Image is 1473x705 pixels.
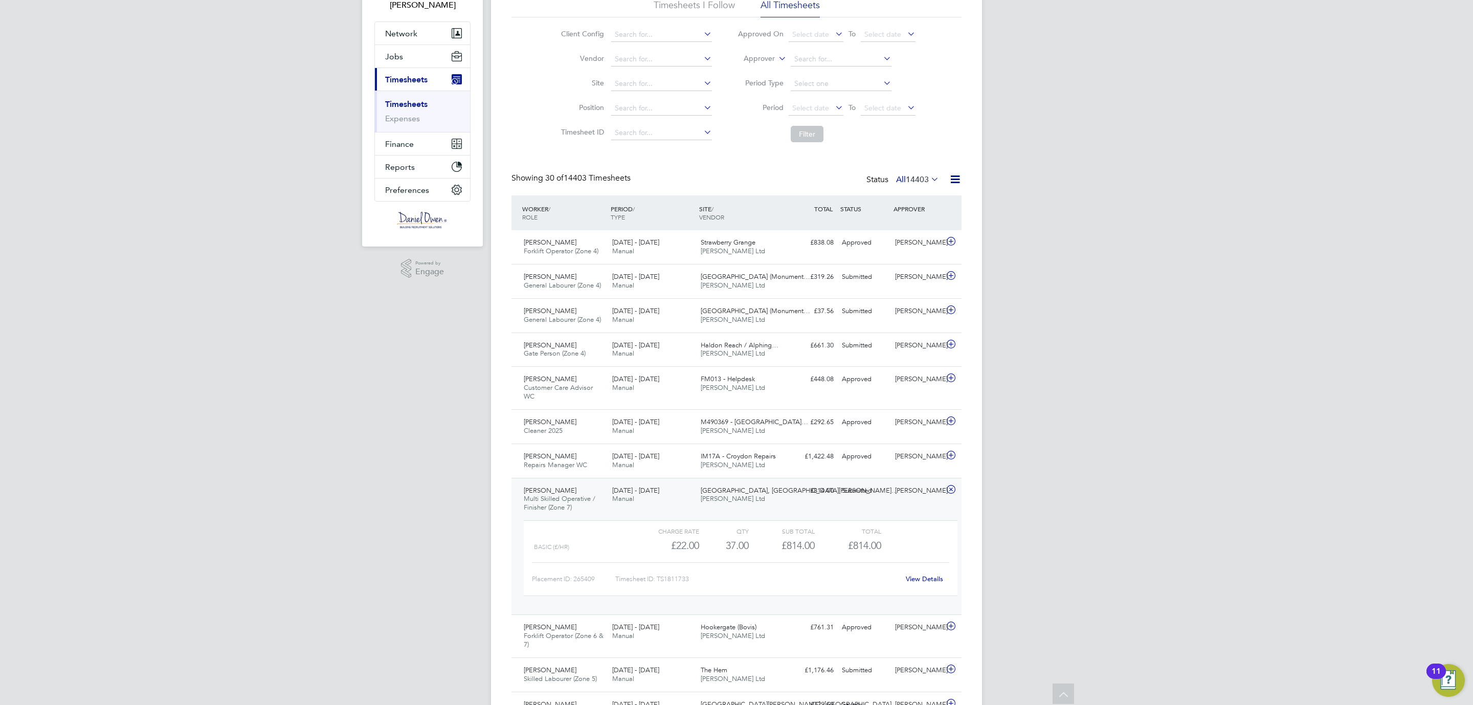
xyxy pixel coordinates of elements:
span: [PERSON_NAME] [524,306,576,315]
span: [PERSON_NAME] [524,666,576,674]
span: [PERSON_NAME] Ltd [701,460,765,469]
label: Client Config [558,29,604,38]
span: [PERSON_NAME] [524,623,576,631]
div: Submitted [838,337,891,354]
span: [DATE] - [DATE] [612,374,659,383]
button: Reports [375,156,470,178]
div: [PERSON_NAME] [891,482,944,499]
label: Period Type [738,78,784,87]
input: Select one [791,77,891,91]
div: Showing [511,173,633,184]
div: Status [866,173,941,187]
div: Approved [838,371,891,388]
span: 14403 Timesheets [545,173,631,183]
input: Search for... [611,52,712,67]
a: Timesheets [385,99,428,109]
a: Expenses [385,114,420,123]
input: Search for... [611,77,712,91]
span: Forklift Operator (Zone 6 & 7) [524,631,604,649]
div: [PERSON_NAME] [891,303,944,320]
button: Open Resource Center, 11 new notifications [1432,664,1465,697]
span: Manual [612,674,634,683]
span: Powered by [415,259,444,268]
span: Select date [792,30,829,39]
label: Timesheet ID [558,127,604,137]
label: Approved On [738,29,784,38]
span: [DATE] - [DATE] [612,452,659,460]
div: £1,176.46 [785,662,838,679]
div: £814.00 [749,537,815,554]
span: [PERSON_NAME] [524,374,576,383]
div: Submitted [838,482,891,499]
span: Select date [864,103,901,113]
span: [PERSON_NAME] Ltd [701,383,765,392]
span: [PERSON_NAME] Ltd [701,631,765,640]
span: FM013 - Helpdesk [701,374,755,383]
div: QTY [699,525,749,537]
span: [PERSON_NAME] Ltd [701,674,765,683]
div: £22.00 [633,537,699,554]
span: Forklift Operator (Zone 4) [524,247,598,255]
span: [DATE] - [DATE] [612,417,659,426]
span: Network [385,29,417,38]
span: Manual [612,426,634,435]
button: Finance [375,133,470,155]
div: £319.26 [785,269,838,285]
span: VENDOR [699,213,724,221]
span: £814.00 [848,539,881,552]
div: Approved [838,414,891,431]
span: [PERSON_NAME] [524,238,576,247]
span: [DATE] - [DATE] [612,238,659,247]
span: Gate Person (Zone 4) [524,349,586,358]
span: Select date [864,30,901,39]
button: Timesheets [375,68,470,91]
div: Approved [838,234,891,251]
label: Position [558,103,604,112]
span: M490369 - [GEOGRAPHIC_DATA]… [701,417,808,426]
span: To [845,101,859,114]
span: Manual [612,631,634,640]
span: [DATE] - [DATE] [612,341,659,349]
span: Haldon Reach / Alphing… [701,341,778,349]
span: Cleaner 2025 [524,426,563,435]
button: Network [375,22,470,45]
span: [DATE] - [DATE] [612,666,659,674]
span: [PERSON_NAME] Ltd [701,494,765,503]
div: Submitted [838,303,891,320]
span: [GEOGRAPHIC_DATA] (Monument… [701,272,810,281]
input: Search for... [791,52,891,67]
span: Select date [792,103,829,113]
div: Total [815,525,881,537]
button: Filter [791,126,823,142]
div: Approved [838,619,891,636]
span: [PERSON_NAME] [524,417,576,426]
span: Skilled Labourer (Zone 5) [524,674,597,683]
span: [PERSON_NAME] Ltd [701,281,765,290]
input: Search for... [611,126,712,140]
div: STATUS [838,200,891,218]
div: Charge rate [633,525,699,537]
span: [PERSON_NAME] [524,272,576,281]
span: Hookergate (Bovis) [701,623,756,631]
div: £814.00 [785,482,838,499]
div: [PERSON_NAME] [891,371,944,388]
span: TOTAL [814,205,833,213]
span: IM17A - Croydon Repairs [701,452,776,460]
div: [PERSON_NAME] [891,448,944,465]
img: danielowen-logo-retina.png [397,212,448,228]
span: ROLE [522,213,538,221]
span: Customer Care Advisor WC [524,383,593,401]
button: Preferences [375,179,470,201]
input: Search for... [611,101,712,116]
div: £292.65 [785,414,838,431]
span: TYPE [611,213,625,221]
span: Multi Skilled Operative / Finisher (Zone 7) [524,494,595,512]
label: All [896,174,939,185]
div: Submitted [838,662,891,679]
span: [PERSON_NAME] [524,452,576,460]
span: Manual [612,494,634,503]
span: Strawberry Grange [701,238,755,247]
span: Manual [612,247,634,255]
span: Manual [612,460,634,469]
span: Manual [612,383,634,392]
